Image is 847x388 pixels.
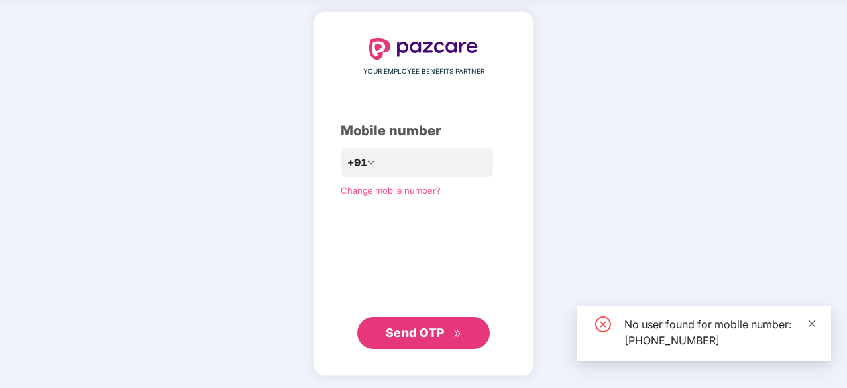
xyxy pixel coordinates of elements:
div: No user found for mobile number: [PHONE_NUMBER] [624,316,815,348]
span: down [367,159,375,166]
img: logo [369,38,478,60]
button: Send OTPdouble-right [357,317,490,349]
span: close-circle [595,316,611,332]
a: Change mobile number? [341,185,441,196]
div: Mobile number [341,121,506,141]
span: Send OTP [386,326,445,340]
span: double-right [453,330,462,338]
span: +91 [347,155,367,171]
span: YOUR EMPLOYEE BENEFITS PARTNER [363,66,484,77]
span: close [807,319,817,328]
